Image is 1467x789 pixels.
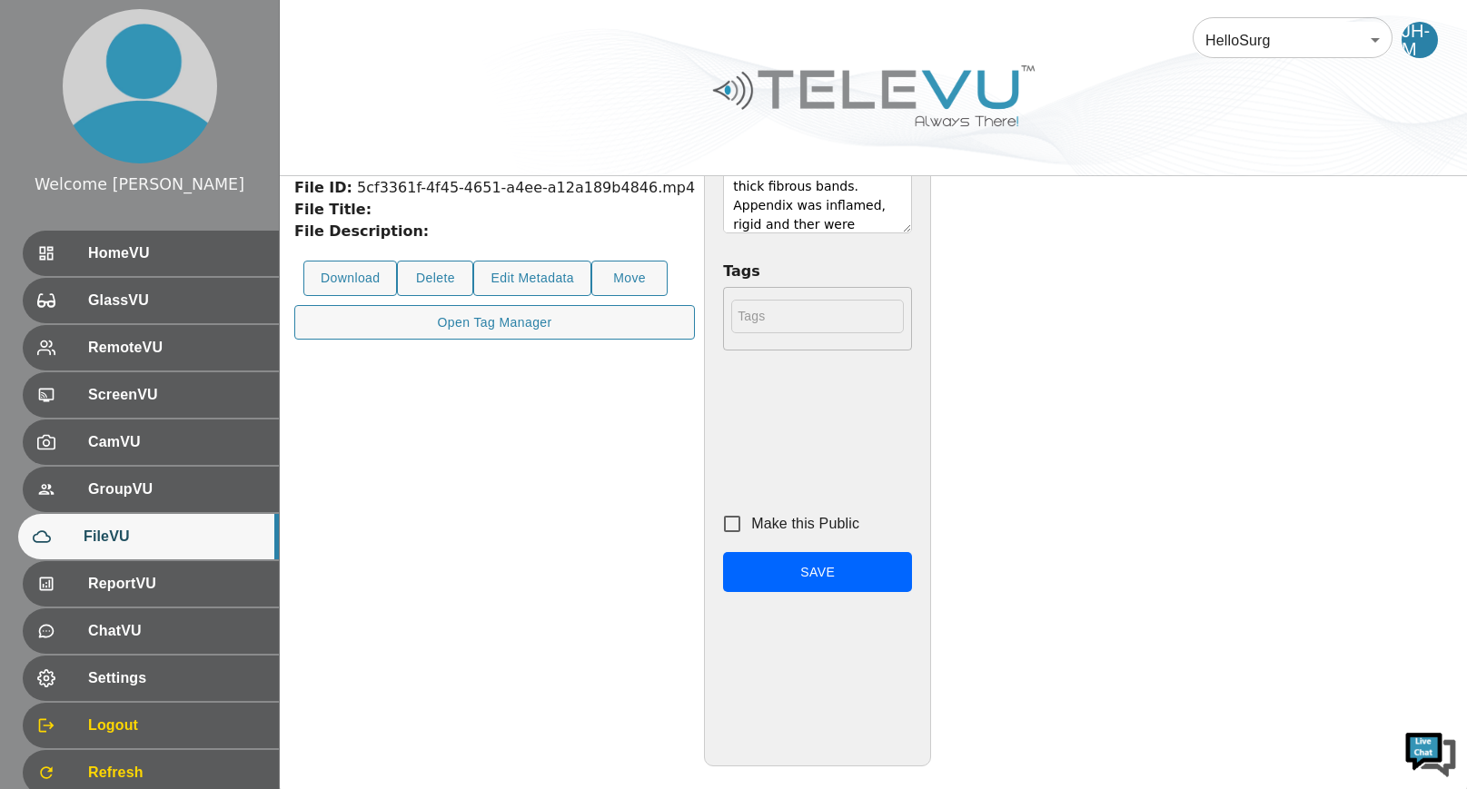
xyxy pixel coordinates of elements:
[303,261,397,296] button: Download
[88,762,264,784] span: Refresh
[731,300,904,333] input: Tags
[23,372,279,418] div: ScreenVU
[88,573,264,595] span: ReportVU
[723,261,912,282] label: Tags
[88,620,264,642] span: ChatVU
[723,552,912,593] button: Save
[18,514,279,559] div: FileVU
[88,384,264,406] span: ScreenVU
[751,515,859,530] span: Make this Public
[1403,725,1458,780] img: Chat Widget
[723,143,912,233] textarea: [DEMOGRAPHIC_DATA] [DEMOGRAPHIC_DATA]. There were extensive [MEDICAL_DATA] of omentum to the lowe...
[298,9,342,53] div: Minimize live chat window
[710,58,1037,133] img: Logo
[1402,22,1438,58] div: JH-M
[88,715,264,736] span: Logout
[294,201,372,218] strong: File Title:
[23,656,279,701] div: Settings
[1193,15,1393,65] div: HelloSurg
[23,231,279,276] div: HomeVU
[23,325,279,370] div: RemoteVU
[294,222,429,240] strong: File Description:
[23,608,279,654] div: ChatVU
[591,261,668,296] button: Move
[23,561,279,607] div: ReportVU
[88,337,264,359] span: RemoteVU
[9,496,346,559] textarea: Type your message and hit 'Enter'
[294,177,695,199] div: 5cf3361f-4f45-4651-a4ee-a12a189b4846.mp4
[84,526,264,547] span: FileVU
[23,467,279,512] div: GroupVU
[94,95,305,119] div: Chat with us now
[23,278,279,323] div: GlassVU
[31,84,76,130] img: d_736959983_company_1615157101543_736959983
[105,229,251,412] span: We're online!
[294,305,695,340] button: Open Tag Manager
[63,9,217,163] img: profile.png
[397,261,473,296] button: Delete
[294,179,352,196] strong: File ID:
[88,290,264,311] span: GlassVU
[35,173,244,196] div: Welcome [PERSON_NAME]
[88,478,264,500] span: GroupVU
[23,419,279,465] div: CamVU
[473,261,591,296] button: Edit Metadata
[88,667,264,689] span: Settings
[23,703,279,748] div: Logout
[88,431,264,453] span: CamVU
[88,242,264,264] span: HomeVU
